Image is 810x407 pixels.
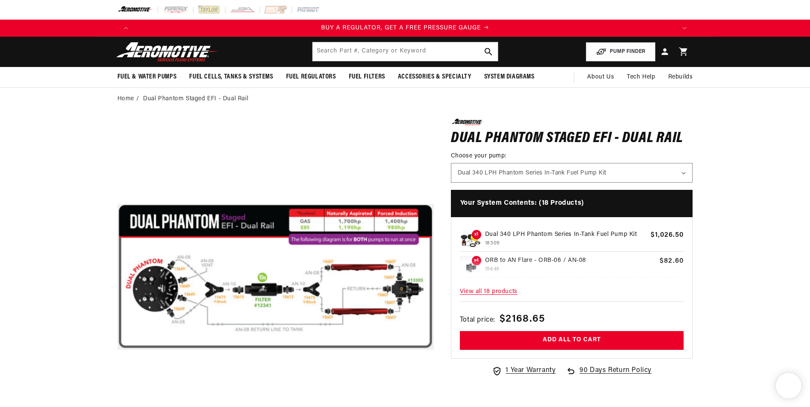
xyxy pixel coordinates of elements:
span: $1,026.50 [651,230,684,240]
input: Search by Part Number, Category or Keyword [313,42,498,61]
summary: Fuel & Water Pumps [111,67,183,87]
button: Translation missing: en.sections.announcements.next_announcement [676,20,693,37]
span: x4 [472,256,481,265]
button: search button [479,42,498,61]
span: Tech Help [627,73,655,82]
span: Total price: [460,315,495,326]
span: Fuel Filters [349,73,385,81]
p: Dual 340 LPH Phantom Series In-Tank Fuel Pump Kit [485,230,647,239]
button: Translation missing: en.sections.announcements.previous_announcement [117,20,135,37]
span: System Diagrams [484,73,535,81]
span: 1 Year Warranty [506,365,556,376]
div: Announcement [135,23,676,33]
summary: Fuel Regulators [280,67,342,87]
p: 18309 [485,239,647,247]
summary: Tech Help [620,67,661,87]
span: 90 Days Return Policy [579,365,652,385]
span: BUY A REGULATOR, GET A FREE PRESSURE GAUGE [321,25,481,31]
span: Accessories & Specialty [398,73,471,81]
a: 90 Days Return Policy [566,365,652,385]
label: Choose your pump: [451,151,693,160]
img: ORB to AN Flare [460,256,481,277]
img: Dual 340 LPH Phantom Series In-Tank Fuel Pump Kit [460,230,481,251]
img: Aeromotive [114,42,221,62]
span: About Us [587,74,614,80]
nav: breadcrumbs [117,94,693,104]
p: ORB to AN Flare - ORB-06 / AN-08 [485,256,656,265]
span: $2168.65 [500,311,545,327]
summary: Accessories & Specialty [392,67,478,87]
a: Dual 340 LPH Phantom Series In-Tank Fuel Pump Kit x1 Dual 340 LPH Phantom Series In-Tank Fuel Pum... [460,230,684,252]
a: 1 Year Warranty [492,365,556,376]
h1: Dual Phantom Staged EFI - Dual Rail [451,132,693,145]
span: Fuel & Water Pumps [117,73,177,81]
button: Add all to cart [460,331,684,350]
li: Dual Phantom Staged EFI - Dual Rail [143,94,248,104]
a: Home [117,94,134,104]
button: PUMP FINDER [586,42,655,61]
summary: System Diagrams [478,67,541,87]
span: $82.60 [660,256,684,266]
span: Fuel Cells, Tanks & Systems [189,73,273,81]
span: Rebuilds [668,73,693,82]
summary: Fuel Filters [342,67,392,87]
a: About Us [581,67,620,87]
div: 1 of 4 [135,23,676,33]
summary: Fuel Cells, Tanks & Systems [183,67,279,87]
span: x1 [472,230,481,239]
slideshow-component: Translation missing: en.sections.announcements.announcement_bar [96,20,714,37]
summary: Rebuilds [662,67,699,87]
h4: Your System Contents: (18 Products) [451,190,693,217]
span: Fuel Regulators [286,73,336,81]
a: ORB to AN Flare x4 ORB to AN Flare - ORB-06 / AN-08 15649 $82.60 [460,256,684,278]
span: View all 18 products [460,283,684,301]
